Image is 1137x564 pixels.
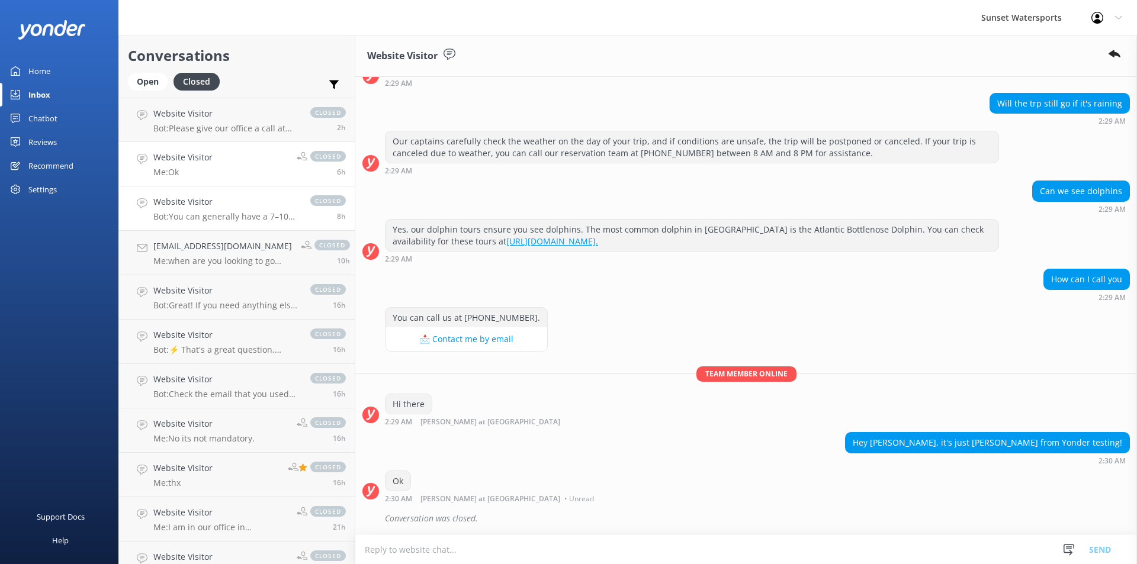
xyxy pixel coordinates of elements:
strong: 2:29 AM [385,418,412,426]
div: Reviews [28,130,57,154]
div: Help [52,528,69,552]
h4: [EMAIL_ADDRESS][DOMAIN_NAME] [153,240,292,253]
div: Hey [PERSON_NAME], it's just [PERSON_NAME] from Yonder testing! [846,433,1129,453]
div: Support Docs [37,505,85,528]
span: [PERSON_NAME] at [GEOGRAPHIC_DATA] [420,418,560,426]
strong: 2:29 AM [1099,118,1126,125]
div: 2025-08-26T11:58:12.651 [362,508,1130,528]
div: Conversation was closed. [385,508,1130,528]
h2: Conversations [128,44,346,67]
strong: 2:30 AM [1099,457,1126,465]
p: Me: I am in our office in [GEOGRAPHIC_DATA] all day. [153,522,288,533]
div: Our captains carefully check the weather on the day of your trip, and if conditions are unsafe, t... [386,131,998,163]
div: How can I call you [1044,269,1129,289]
span: closed [310,195,346,206]
a: [EMAIL_ADDRESS][DOMAIN_NAME]Me:when are you looking to go parasailing? I will send you our direct... [119,231,355,275]
p: Bot: Check the email that you used when you made your reservation. If you cannot locate the confi... [153,389,298,399]
a: Website VisitorBot:⚡ That's a great question, unfortunately I do not know the answer. I'm going t... [119,320,355,364]
h4: Website Visitor [153,151,213,164]
a: Website VisitorBot:Great! If you need anything else, just let me know.closed16h [119,275,355,320]
a: [URL][DOMAIN_NAME]. [506,236,598,247]
strong: 2:29 AM [385,167,412,175]
span: closed [310,506,346,517]
span: Aug 25 2025 11:24pm (UTC -05:00) America/Cancun [337,211,346,221]
img: yonder-white-logo.png [18,20,86,40]
div: Aug 26 2025 01:29am (UTC -05:00) America/Cancun [385,166,999,175]
h4: Website Visitor [153,506,288,519]
strong: 2:30 AM [385,495,412,502]
a: Website VisitorMe:Okclosed6h [119,142,355,186]
span: Aug 25 2025 03:12pm (UTC -05:00) America/Cancun [333,344,346,354]
a: Website VisitorMe:thxclosed16h [119,453,355,497]
span: Aug 26 2025 04:48am (UTC -05:00) America/Cancun [337,123,346,133]
span: Aug 26 2025 01:30am (UTC -05:00) America/Cancun [337,167,346,177]
div: Aug 26 2025 01:29am (UTC -05:00) America/Cancun [1043,293,1130,301]
strong: 2:29 AM [385,80,412,87]
p: Me: No its not mandatory. [153,433,255,444]
a: Website VisitorBot:Please give our office a call at [PHONE_NUMBER] for any changes to your reserv... [119,98,355,142]
span: closed [310,373,346,383]
a: Website VisitorBot:You can generally have a 7–10 mile range from the marina, depending on your pl... [119,186,355,231]
p: Me: when are you looking to go parasailing? I will send you our direct booking link with our best... [153,256,292,266]
h4: Website Visitor [153,462,213,475]
div: Aug 26 2025 01:30am (UTC -05:00) America/Cancun [845,456,1130,465]
a: Website VisitorMe:I am in our office in [GEOGRAPHIC_DATA] all day.closed21h [119,497,355,542]
div: You can call us at [PHONE_NUMBER]. [386,308,547,328]
span: Team member online [696,366,796,381]
div: Inbox [28,83,50,107]
span: • Unread [564,495,594,502]
span: Aug 25 2025 02:45pm (UTC -05:00) America/Cancun [333,478,346,488]
span: Aug 25 2025 02:46pm (UTC -05:00) America/Cancun [333,433,346,443]
p: Me: Ok [153,167,213,178]
span: closed [310,550,346,561]
span: closed [314,240,350,250]
h3: Website Visitor [367,49,438,64]
p: Bot: Great! If you need anything else, just let me know. [153,300,298,311]
div: Aug 26 2025 01:29am (UTC -05:00) America/Cancun [1032,205,1130,213]
p: Bot: You can generally have a 7–10 mile range from the marina, depending on your plans and the co... [153,211,298,222]
p: Bot: Please give our office a call at [PHONE_NUMBER] for any changes to your reservation. [153,123,298,134]
span: closed [310,417,346,428]
div: Can we see dolphins [1033,181,1129,201]
a: Website VisitorBot:Check the email that you used when you made your reservation. If you cannot lo... [119,364,355,408]
strong: 2:29 AM [385,256,412,263]
a: Closed [174,75,226,88]
div: Settings [28,178,57,201]
span: closed [310,107,346,118]
div: Aug 26 2025 01:29am (UTC -05:00) America/Cancun [385,417,599,426]
div: Aug 26 2025 01:29am (UTC -05:00) America/Cancun [990,117,1130,125]
div: Home [28,59,50,83]
a: Open [128,75,174,88]
h4: Website Visitor [153,195,298,208]
span: closed [310,462,346,472]
span: Aug 25 2025 10:23am (UTC -05:00) America/Cancun [333,522,346,532]
span: [PERSON_NAME] at [GEOGRAPHIC_DATA] [420,495,560,502]
h4: Website Visitor [153,550,288,563]
div: Aug 26 2025 01:29am (UTC -05:00) America/Cancun [385,79,999,87]
div: Closed [174,73,220,91]
span: closed [310,151,346,162]
h4: Website Visitor [153,373,298,386]
span: Aug 25 2025 03:09pm (UTC -05:00) America/Cancun [333,389,346,399]
strong: 2:29 AM [1099,294,1126,301]
strong: 2:29 AM [1099,206,1126,213]
span: closed [310,328,346,339]
div: Aug 26 2025 01:30am (UTC -05:00) America/Cancun [385,494,597,502]
div: Hi there [386,394,432,414]
div: Recommend [28,154,73,178]
h4: Website Visitor [153,107,298,120]
span: Aug 25 2025 03:16pm (UTC -05:00) America/Cancun [333,300,346,310]
h4: Website Visitor [153,328,298,341]
span: Aug 25 2025 09:07pm (UTC -05:00) America/Cancun [337,256,350,266]
div: Aug 26 2025 01:29am (UTC -05:00) America/Cancun [385,254,999,263]
h4: Website Visitor [153,284,298,297]
div: Ok [386,471,410,491]
div: Will the trp still go if it's raining [990,94,1129,114]
div: Chatbot [28,107,57,130]
h4: Website Visitor [153,417,255,430]
div: Open [128,73,168,91]
a: Website VisitorMe:No its not mandatory.closed16h [119,408,355,453]
p: Bot: ⚡ That's a great question, unfortunately I do not know the answer. I'm going to reach out to... [153,344,298,355]
div: Yes, our dolphin tours ensure you see dolphins. The most common dolphin in [GEOGRAPHIC_DATA] is t... [386,220,998,251]
span: closed [310,284,346,295]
